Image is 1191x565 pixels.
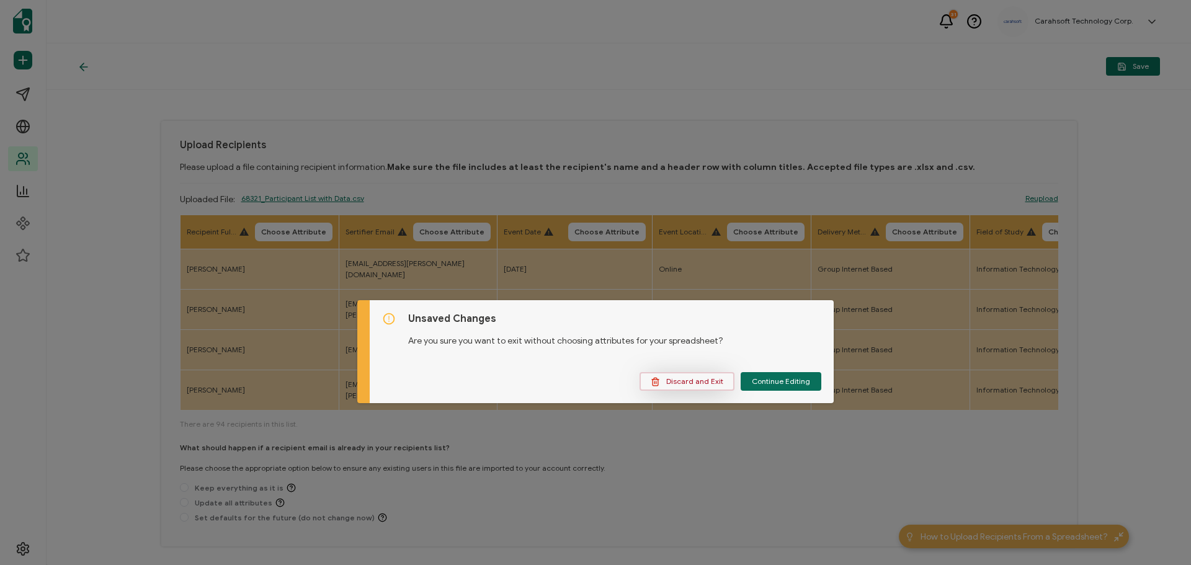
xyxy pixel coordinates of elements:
[741,372,821,391] button: Continue Editing
[408,313,821,325] h5: Unsaved Changes
[651,377,723,386] span: Discard and Exit
[640,372,734,391] button: Discard and Exit
[408,325,821,347] p: Are you sure you want to exit without choosing attributes for your spreadsheet?
[1129,505,1191,565] iframe: Chat Widget
[357,300,834,403] div: dialog
[752,378,810,385] span: Continue Editing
